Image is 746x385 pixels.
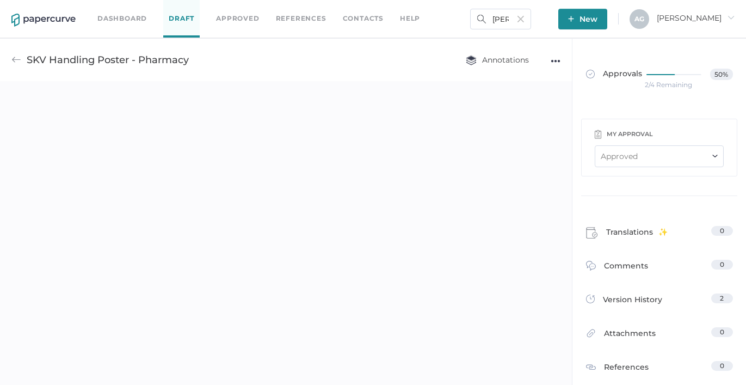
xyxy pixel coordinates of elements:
span: 0 [720,362,724,370]
a: Approved [216,13,259,25]
a: Attachments0 [586,327,733,344]
div: my approval [607,128,653,140]
span: 0 [720,260,724,268]
img: cross-light-grey.10ea7ca4.svg [517,16,524,22]
div: SKV Handling Poster - Pharmacy [27,50,189,70]
a: Contacts [343,13,384,25]
span: Translations [606,226,668,242]
img: versions-icon.ee5af6b0.svg [586,295,595,305]
img: approved-grey.341b8de9.svg [586,70,595,78]
img: down-chevron.8e65701e.svg [712,155,718,158]
a: References [276,13,326,25]
i: arrow_right [727,14,735,21]
img: clipboard-icon-grey.9278a0e9.svg [595,130,601,139]
img: plus-white.e19ec114.svg [568,16,574,22]
span: New [568,9,597,29]
button: Annotations [455,50,540,70]
span: Attachments [604,327,656,344]
span: 0 [720,227,724,235]
span: References [604,361,649,375]
a: Translations0 [586,226,733,242]
div: help [400,13,420,25]
a: Version History2 [586,294,733,309]
span: Approvals [586,69,642,81]
img: claims-icon.71597b81.svg [586,227,598,239]
span: Annotations [466,55,529,65]
span: Comments [604,260,648,277]
img: reference-icon.cd0ee6a9.svg [586,362,596,372]
a: References0 [586,361,733,375]
img: back-arrow-grey.72011ae3.svg [11,55,21,65]
img: attachments-icon.0dd0e375.svg [586,328,596,341]
div: Approved [601,150,638,162]
img: annotation-layers.cc6d0e6b.svg [466,55,477,65]
button: New [558,9,607,29]
span: 0 [720,328,724,336]
input: Search Workspace [470,9,531,29]
span: Version History [603,294,662,309]
a: Dashboard [97,13,147,25]
img: papercurve-logo-colour.7244d18c.svg [11,14,76,27]
span: 50% [710,69,733,80]
img: search.bf03fe8b.svg [477,15,486,23]
a: Comments0 [586,260,733,277]
a: Approvals50% [579,58,739,100]
span: 2 [720,294,724,302]
img: comment-icon.4fbda5a2.svg [586,261,596,273]
span: A G [634,15,644,23]
div: ●●● [551,53,560,69]
span: [PERSON_NAME] [657,13,735,23]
